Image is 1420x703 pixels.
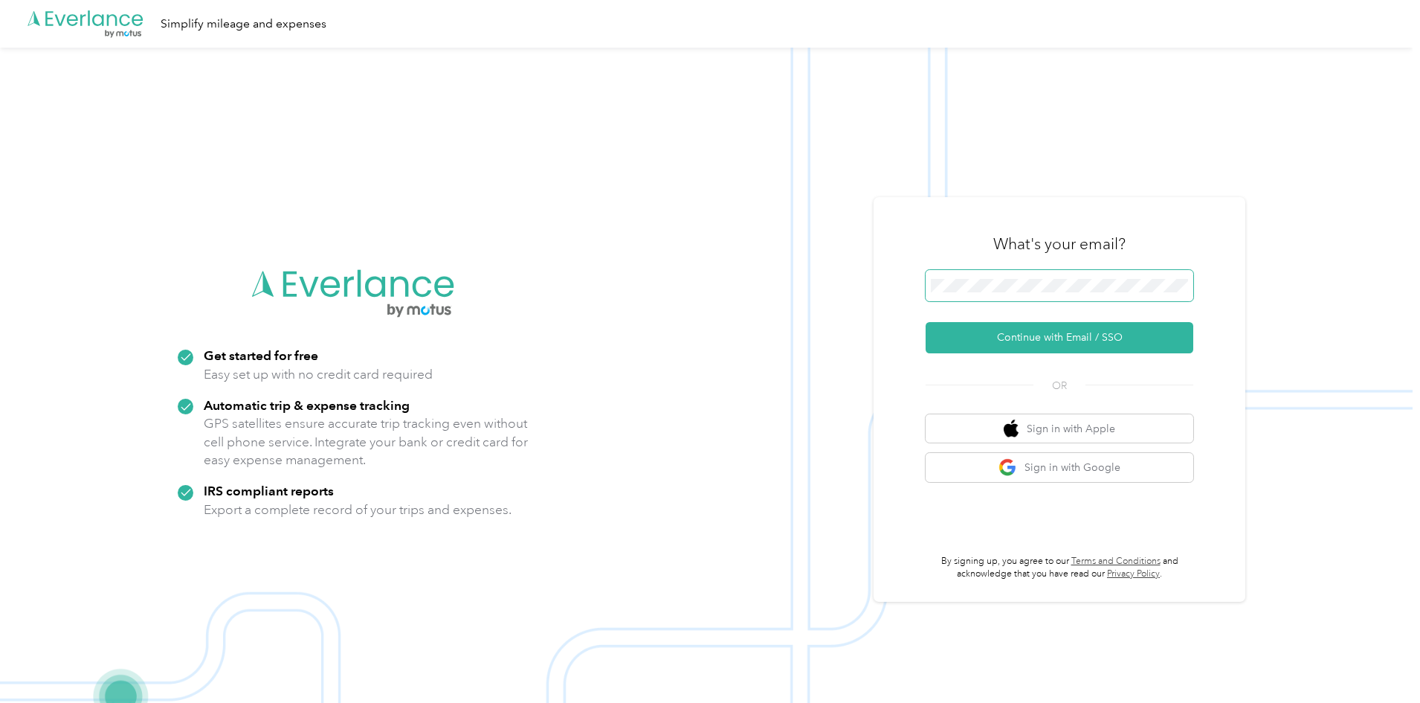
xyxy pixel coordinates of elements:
[926,414,1193,443] button: apple logoSign in with Apple
[204,365,433,384] p: Easy set up with no credit card required
[1071,556,1161,567] a: Terms and Conditions
[204,483,334,498] strong: IRS compliant reports
[1107,568,1160,580] a: Privacy Policy
[926,453,1193,482] button: google logoSign in with Google
[204,347,318,363] strong: Get started for free
[204,501,511,519] p: Export a complete record of your trips and expenses.
[204,414,529,469] p: GPS satellites ensure accurate trip tracking even without cell phone service. Integrate your bank...
[204,397,410,413] strong: Automatic trip & expense tracking
[993,234,1126,254] h3: What's your email?
[1033,378,1085,394] span: OR
[1004,420,1019,438] img: apple logo
[161,15,326,33] div: Simplify mileage and expenses
[926,322,1193,353] button: Continue with Email / SSO
[926,555,1193,581] p: By signing up, you agree to our and acknowledge that you have read our .
[998,458,1017,477] img: google logo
